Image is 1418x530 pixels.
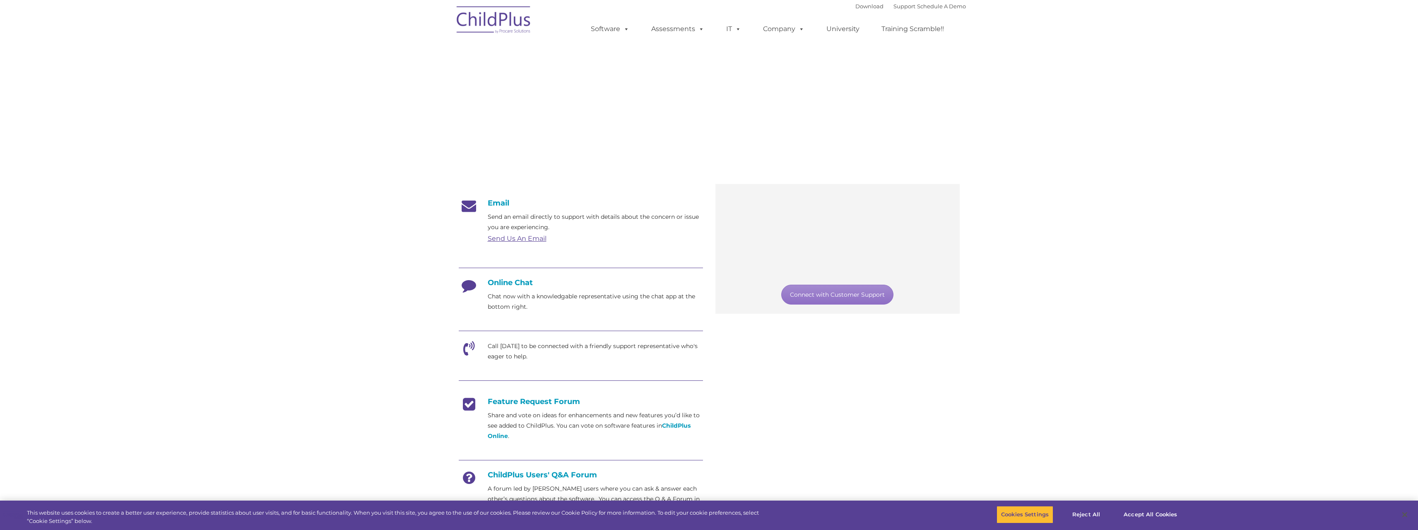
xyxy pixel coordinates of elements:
[583,21,638,37] a: Software
[1060,506,1112,523] button: Reject All
[643,21,713,37] a: Assessments
[718,21,749,37] a: IT
[488,291,703,312] p: Chat now with a knowledgable representative using the chat app at the bottom right.
[997,506,1053,523] button: Cookies Settings
[855,3,884,10] a: Download
[488,484,703,515] p: A forum led by [PERSON_NAME] users where you can ask & answer each other’s questions about the so...
[818,21,868,37] a: University
[893,3,915,10] a: Support
[781,285,893,305] a: Connect with Customer Support
[855,3,966,10] font: |
[459,278,703,287] h4: Online Chat
[459,198,703,208] h4: Email
[1119,506,1182,523] button: Accept All Cookies
[488,341,703,362] p: Call [DATE] to be connected with a friendly support representative who's eager to help.
[488,235,546,242] a: Send Us An Email
[873,21,952,37] a: Training Scramble!!
[453,0,535,42] img: ChildPlus by Procare Solutions
[27,509,780,525] div: This website uses cookies to create a better user experience, provide statistics about user visit...
[755,21,813,37] a: Company
[488,212,703,232] p: Send an email directly to support with details about the concern or issue you are experiencing.
[488,422,691,440] a: ChildPlus Online
[459,470,703,479] h4: ChildPlus Users' Q&A Forum
[459,397,703,406] h4: Feature Request Forum
[1396,506,1414,524] button: Close
[917,3,966,10] a: Schedule A Demo
[488,410,703,441] p: Share and vote on ideas for enhancements and new features you’d like to see added to ChildPlus. Y...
